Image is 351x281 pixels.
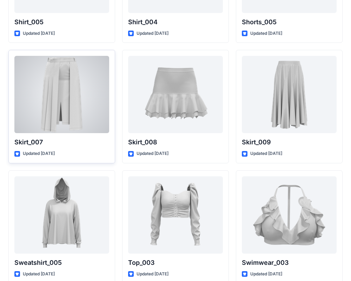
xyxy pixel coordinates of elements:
a: Sweatshirt_005 [14,176,109,254]
p: Skirt_008 [128,137,223,147]
a: Swimwear_003 [242,176,337,254]
a: Skirt_009 [242,56,337,133]
p: Updated [DATE] [23,150,55,157]
p: Shirt_004 [128,17,223,27]
p: Updated [DATE] [137,30,168,37]
p: Updated [DATE] [137,150,168,157]
p: Updated [DATE] [137,270,168,278]
p: Shorts_005 [242,17,337,27]
p: Skirt_007 [14,137,109,147]
a: Top_003 [128,176,223,254]
p: Updated [DATE] [23,30,55,37]
a: Skirt_008 [128,56,223,133]
p: Skirt_009 [242,137,337,147]
p: Shirt_005 [14,17,109,27]
p: Swimwear_003 [242,258,337,268]
a: Skirt_007 [14,56,109,133]
p: Top_003 [128,258,223,268]
p: Updated [DATE] [250,30,282,37]
p: Updated [DATE] [23,270,55,278]
p: Updated [DATE] [250,270,282,278]
p: Sweatshirt_005 [14,258,109,268]
p: Updated [DATE] [250,150,282,157]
